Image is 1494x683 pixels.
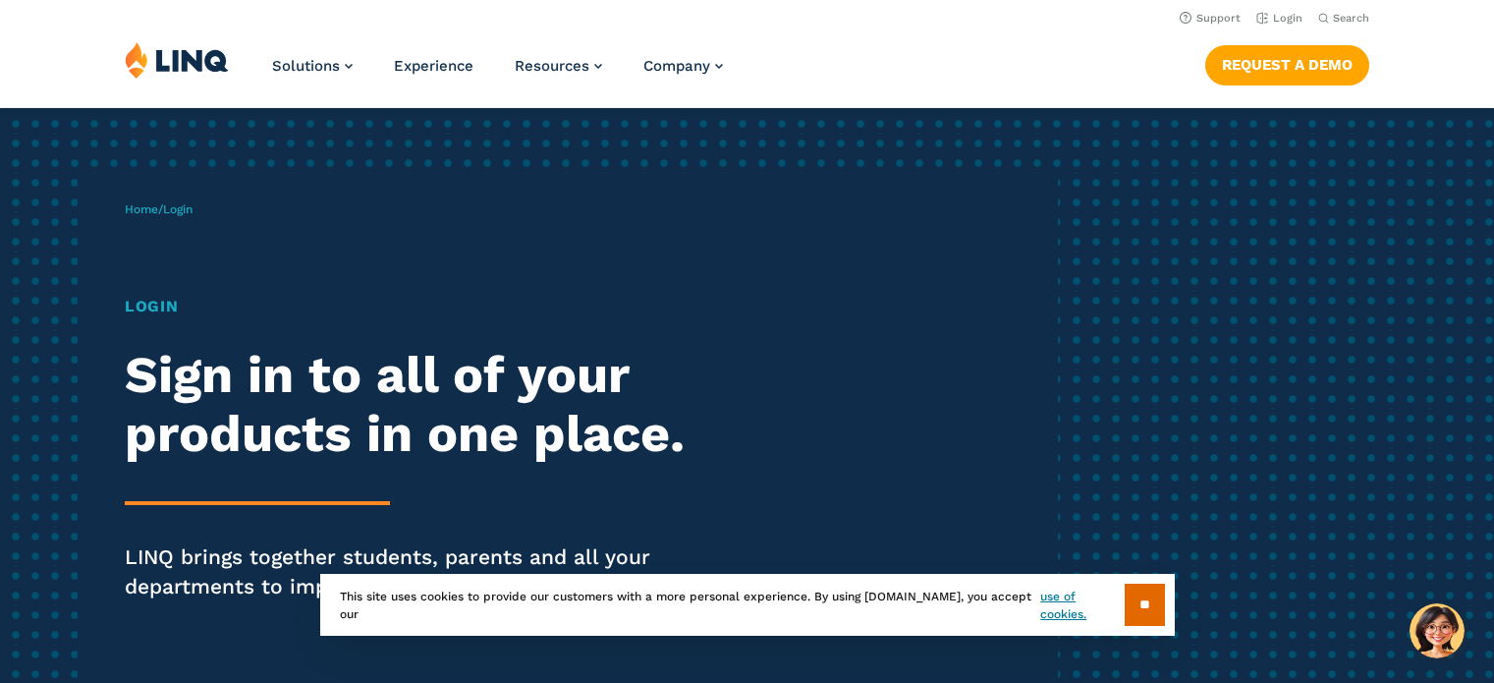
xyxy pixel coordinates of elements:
[643,57,723,75] a: Company
[1205,45,1369,85] a: Request a Demo
[515,57,602,75] a: Resources
[125,295,700,318] h1: Login
[125,41,229,79] img: LINQ | K‑12 Software
[1040,588,1124,623] a: use of cookies.
[515,57,589,75] span: Resources
[1410,603,1465,658] button: Hello, have a question? Let’s chat.
[1180,12,1241,25] a: Support
[320,574,1175,636] div: This site uses cookies to provide our customers with a more personal experience. By using [DOMAIN...
[125,202,193,216] span: /
[125,346,700,464] h2: Sign in to all of your products in one place.
[1333,12,1369,25] span: Search
[272,57,340,75] span: Solutions
[394,57,473,75] a: Experience
[272,41,723,106] nav: Primary Navigation
[1205,41,1369,85] nav: Button Navigation
[125,202,158,216] a: Home
[643,57,710,75] span: Company
[125,542,700,601] p: LINQ brings together students, parents and all your departments to improve efficiency and transpa...
[1256,12,1302,25] a: Login
[1318,11,1369,26] button: Open Search Bar
[163,202,193,216] span: Login
[272,57,353,75] a: Solutions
